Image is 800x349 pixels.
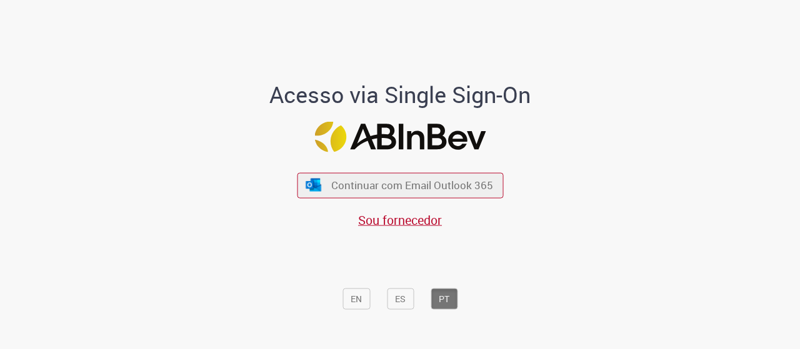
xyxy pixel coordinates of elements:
[297,172,503,198] button: ícone Azure/Microsoft 360 Continuar com Email Outlook 365
[331,178,493,192] span: Continuar com Email Outlook 365
[305,179,322,192] img: ícone Azure/Microsoft 360
[358,211,442,228] a: Sou fornecedor
[342,288,370,309] button: EN
[387,288,414,309] button: ES
[314,122,486,152] img: Logo ABInBev
[227,82,574,107] h1: Acesso via Single Sign-On
[431,288,457,309] button: PT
